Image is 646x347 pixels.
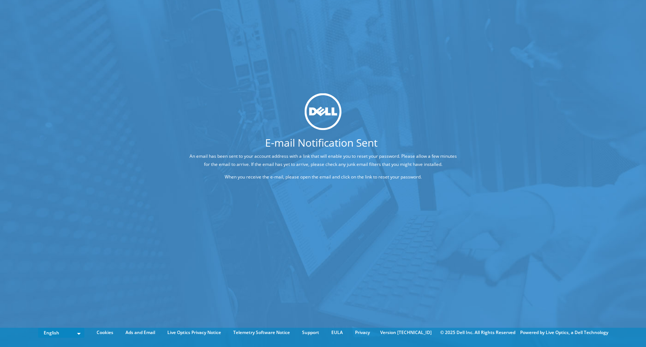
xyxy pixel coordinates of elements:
li: Version [TECHNICAL_ID] [376,328,435,337]
a: Privacy [349,328,375,337]
h1: E-mail Notification Sent [161,137,481,147]
a: EULA [326,328,348,337]
a: Live Optics Privacy Notice [162,328,227,337]
a: Telemetry Software Notice [228,328,295,337]
li: Powered by Live Optics, a Dell Technology [520,328,608,337]
a: Cookies [91,328,119,337]
img: dell_svg_logo.svg [305,93,342,130]
li: © 2025 Dell Inc. All Rights Reserved [436,328,519,337]
p: An email has been sent to your account address with a link that will enable you to reset your pas... [189,152,457,168]
a: Support [297,328,325,337]
p: When you receive the e-mail, please open the email and click on the link to reset your password. [189,173,457,181]
a: Ads and Email [120,328,161,337]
